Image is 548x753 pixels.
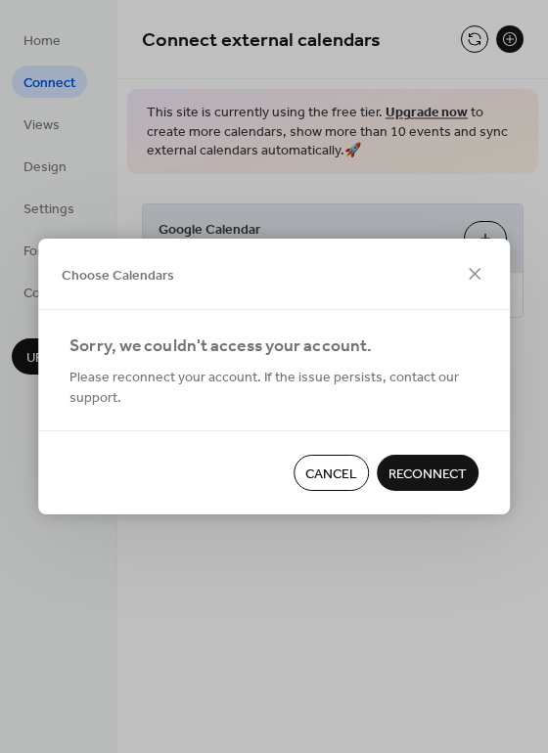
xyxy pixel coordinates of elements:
span: Reconnect [388,465,467,485]
span: Cancel [305,465,357,485]
button: Cancel [294,455,369,491]
span: Please reconnect your account. If the issue persists, contact our support. [69,368,479,409]
span: Choose Calendars [62,265,174,286]
button: Reconnect [377,455,479,491]
div: Sorry, we couldn't access your account. [69,333,475,361]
